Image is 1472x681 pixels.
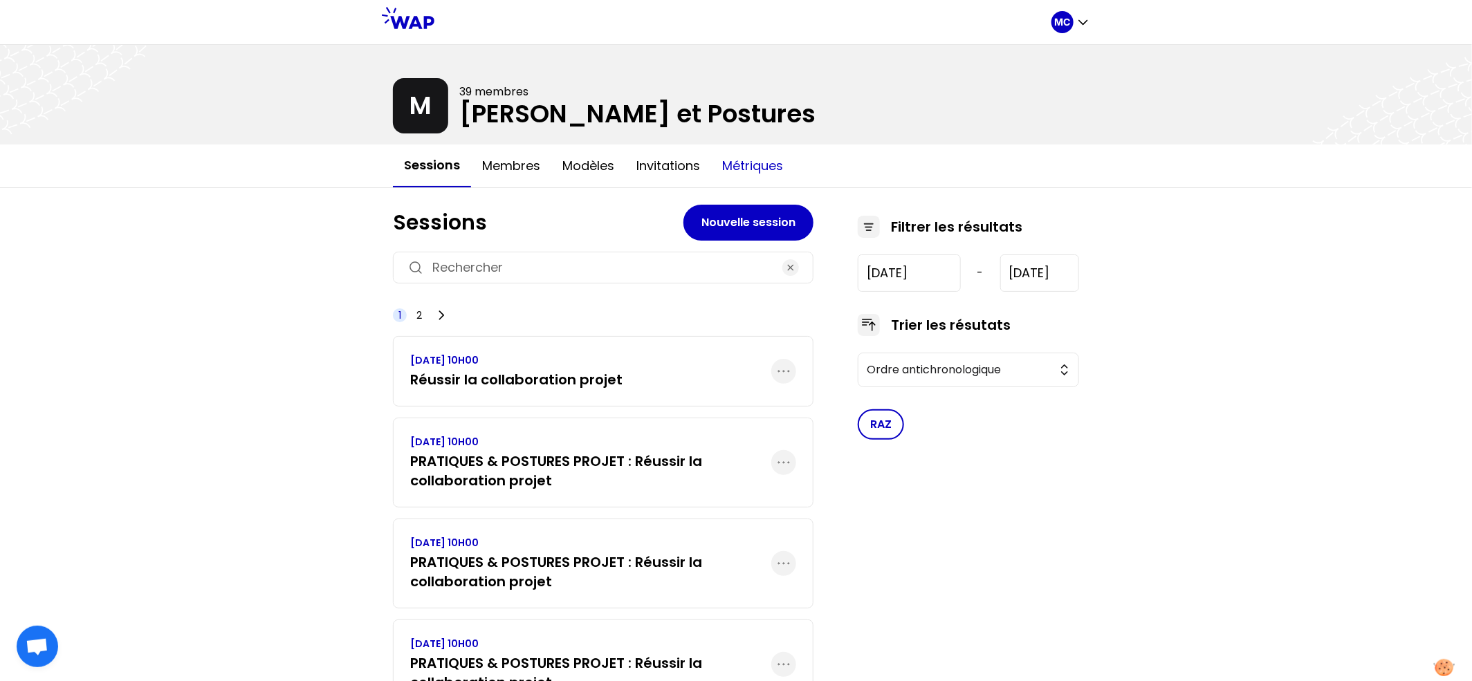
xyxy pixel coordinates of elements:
input: Rechercher [432,258,774,277]
input: YYYY-M-D [1000,254,1079,292]
button: Nouvelle session [683,205,813,241]
button: Invitations [625,145,711,187]
input: YYYY-M-D [858,254,961,292]
span: - [977,265,984,281]
button: Modèles [551,145,625,187]
p: MC [1055,15,1071,29]
h3: PRATIQUES & POSTURES PROJET : Réussir la collaboration projet [410,552,771,591]
h3: PRATIQUES & POSTURES PROJET : Réussir la collaboration projet [410,451,771,490]
a: [DATE] 10H00PRATIQUES & POSTURES PROJET : Réussir la collaboration projet [410,536,771,591]
p: [DATE] 10H00 [410,353,623,367]
span: 2 [416,308,422,322]
button: Membres [471,145,551,187]
span: Ordre antichronologique [867,362,1051,378]
h3: Réussir la collaboration projet [410,370,623,389]
button: Ordre antichronologique [858,353,1079,387]
button: MC [1051,11,1090,33]
h1: Sessions [393,210,683,235]
button: Métriques [711,145,794,187]
button: Sessions [393,144,471,187]
button: RAZ [858,409,904,440]
p: [DATE] 10H00 [410,637,771,651]
a: [DATE] 10H00PRATIQUES & POSTURES PROJET : Réussir la collaboration projet [410,435,771,490]
p: [DATE] 10H00 [410,435,771,449]
h3: Filtrer les résultats [891,217,1022,236]
div: Ouvrir le chat [17,626,58,667]
a: [DATE] 10H00Réussir la collaboration projet [410,353,623,389]
h3: Trier les résutats [891,315,1011,335]
p: [DATE] 10H00 [410,536,771,550]
span: 1 [398,308,401,322]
